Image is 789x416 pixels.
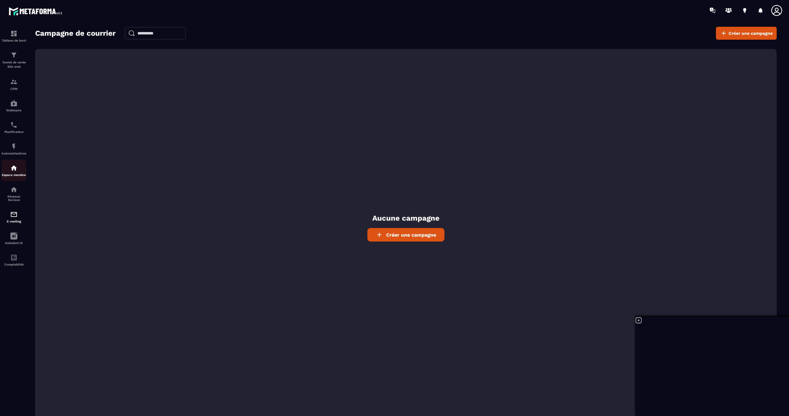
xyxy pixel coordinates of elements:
a: schedulerschedulerPlanificateur [2,117,26,138]
h2: Campagne de courrier [35,27,116,39]
img: scheduler [10,121,18,129]
a: formationformationTableau de bord [2,25,26,47]
a: Assistant IA [2,228,26,249]
a: automationsautomationsWebinaire [2,95,26,117]
img: automations [10,143,18,150]
img: formation [10,51,18,59]
img: accountant [10,254,18,261]
img: automations [10,100,18,107]
a: Créer une campagne [367,228,444,242]
a: emailemailE-mailing [2,206,26,228]
p: Planificateur [2,130,26,134]
p: Espace membre [2,173,26,177]
p: Assistant IA [2,241,26,245]
p: Tunnel de vente Site web [2,60,26,69]
p: E-mailing [2,220,26,223]
a: automationsautomationsEspace membre [2,160,26,181]
img: social-network [10,186,18,193]
img: automations [10,164,18,172]
a: formationformationCRM [2,74,26,95]
img: logo [9,6,64,17]
a: social-networksocial-networkRéseaux Sociaux [2,181,26,206]
p: Aucune campagne [372,213,439,223]
p: Automatisations [2,152,26,155]
p: Comptabilité [2,263,26,266]
img: formation [10,30,18,37]
p: Webinaire [2,109,26,112]
span: Créer une campagne [729,30,773,36]
a: accountantaccountantComptabilité [2,249,26,271]
a: formationformationTunnel de vente Site web [2,47,26,74]
p: Tableau de bord [2,39,26,42]
a: automationsautomationsAutomatisations [2,138,26,160]
a: Créer une campagne [716,27,777,40]
span: Créer une campagne [386,232,436,238]
p: Réseaux Sociaux [2,195,26,202]
img: email [10,211,18,218]
p: CRM [2,87,26,90]
img: formation [10,78,18,86]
